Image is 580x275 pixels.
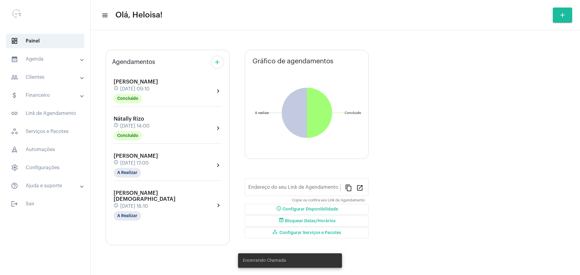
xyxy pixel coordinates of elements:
span: [PERSON_NAME] [114,153,158,159]
span: Gráfico de agendamentos [253,58,333,65]
span: [DATE] 17:00 [120,160,149,166]
mat-icon: add [559,11,566,19]
mat-icon: chevron_right [214,125,222,132]
mat-icon: chevron_right [214,87,222,95]
mat-icon: sidenav icon [11,200,18,207]
mat-icon: content_copy [345,184,352,191]
mat-icon: sidenav icon [11,74,18,81]
mat-expansion-panel-header: sidenav iconClientes [4,70,90,84]
mat-icon: chevron_right [215,202,222,209]
mat-icon: sidenav icon [11,92,18,99]
span: Nátally Rizo [114,116,144,122]
mat-icon: chevron_right [214,162,222,169]
span: sidenav icon [11,128,18,135]
span: sidenav icon [11,37,18,45]
mat-chip: A Realizar [114,168,141,178]
span: Serviços e Pacotes [6,124,84,139]
mat-expansion-panel-header: sidenav iconAjuda e suporte [4,179,90,193]
span: Configurar Serviços e Pacotes [272,231,341,235]
img: 0d939d3e-dcd2-0964-4adc-7f8e0d1a206f.png [5,3,29,27]
span: [PERSON_NAME] [114,79,158,84]
text: A realizar [255,111,269,115]
span: Configurações [6,160,84,175]
mat-icon: sidenav icon [101,12,108,19]
mat-expansion-panel-header: sidenav iconFinanceiro [4,88,90,103]
mat-hint: Copie ou confira seu Link de Agendamento [292,198,365,203]
mat-chip: A Realizar [114,211,141,221]
span: Link de Agendamento [6,106,84,121]
span: sidenav icon [11,164,18,171]
mat-panel-title: Clientes [11,74,81,81]
span: [PERSON_NAME][DEMOGRAPHIC_DATA] [114,190,176,202]
button: Bloquear Datas/Horários [245,216,369,226]
mat-icon: workspaces_outlined [272,229,279,236]
button: Configurar Serviços e Pacotes [245,227,369,238]
span: Encerrando Chamada [243,258,286,264]
mat-icon: schedule [114,160,119,166]
mat-icon: schedule [114,123,119,129]
mat-icon: sidenav icon [11,182,18,189]
mat-chip: Concluído [114,131,142,141]
mat-icon: add [214,58,221,66]
span: Automações [6,142,84,157]
input: Link [248,186,340,191]
mat-panel-title: Ajuda e suporte [11,182,81,189]
mat-panel-title: Financeiro [11,92,81,99]
mat-icon: sidenav icon [11,110,18,117]
mat-icon: schedule [114,86,119,92]
span: [DATE] 09:10 [120,86,150,92]
span: Agendamentos [112,59,155,65]
span: Sair [6,197,84,211]
span: Configurar Disponibilidade [275,207,338,211]
mat-icon: sidenav icon [11,55,18,63]
span: sidenav icon [11,146,18,153]
span: Bloquear Datas/Horários [278,219,336,223]
mat-icon: schedule [275,206,282,213]
mat-panel-title: Agenda [11,55,81,63]
span: Painel [6,34,84,48]
mat-expansion-panel-header: sidenav iconAgenda [4,52,90,66]
span: [DATE] 18:10 [120,204,148,209]
span: [DATE] 14:00 [120,123,150,129]
mat-chip: Concluído [114,94,142,103]
mat-icon: event_busy [278,217,285,225]
mat-icon: schedule [114,203,119,210]
text: Concluído [345,111,361,115]
mat-icon: open_in_new [356,184,363,191]
button: Configurar Disponibilidade [245,204,369,215]
span: Olá, Heloisa! [115,10,163,20]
